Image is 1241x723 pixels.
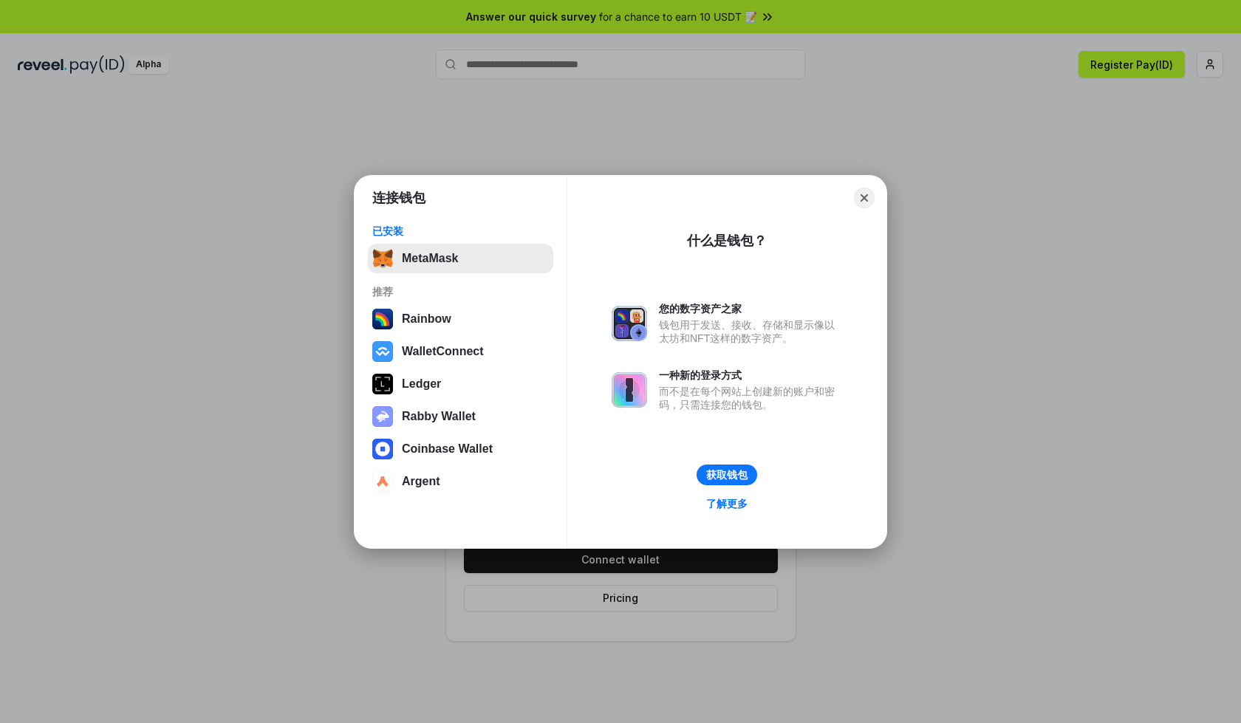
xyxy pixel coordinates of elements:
[697,494,756,513] a: 了解更多
[612,306,647,341] img: svg+xml,%3Csvg%20xmlns%3D%22http%3A%2F%2Fwww.w3.org%2F2000%2Fsvg%22%20fill%3D%22none%22%20viewBox...
[372,471,393,492] img: svg+xml,%3Csvg%20width%3D%2228%22%20height%3D%2228%22%20viewBox%3D%220%200%2028%2028%22%20fill%3D...
[372,248,393,269] img: svg+xml,%3Csvg%20fill%3D%22none%22%20height%3D%2233%22%20viewBox%3D%220%200%2035%2033%22%20width%...
[368,467,553,496] button: Argent
[372,406,393,427] img: svg+xml,%3Csvg%20xmlns%3D%22http%3A%2F%2Fwww.w3.org%2F2000%2Fsvg%22%20fill%3D%22none%22%20viewBox...
[368,244,553,273] button: MetaMask
[368,337,553,366] button: WalletConnect
[659,302,842,315] div: 您的数字资产之家
[402,410,476,423] div: Rabby Wallet
[368,369,553,399] button: Ledger
[612,372,647,408] img: svg+xml,%3Csvg%20xmlns%3D%22http%3A%2F%2Fwww.w3.org%2F2000%2Fsvg%22%20fill%3D%22none%22%20viewBox...
[402,312,451,326] div: Rainbow
[706,497,748,510] div: 了解更多
[402,377,441,391] div: Ledger
[402,252,458,265] div: MetaMask
[372,189,425,207] h1: 连接钱包
[372,309,393,329] img: svg+xml,%3Csvg%20width%3D%22120%22%20height%3D%22120%22%20viewBox%3D%220%200%20120%20120%22%20fil...
[402,345,484,358] div: WalletConnect
[402,475,440,488] div: Argent
[706,468,748,482] div: 获取钱包
[372,439,393,459] img: svg+xml,%3Csvg%20width%3D%2228%22%20height%3D%2228%22%20viewBox%3D%220%200%2028%2028%22%20fill%3D...
[368,434,553,464] button: Coinbase Wallet
[372,374,393,394] img: svg+xml,%3Csvg%20xmlns%3D%22http%3A%2F%2Fwww.w3.org%2F2000%2Fsvg%22%20width%3D%2228%22%20height%3...
[372,285,549,298] div: 推荐
[368,304,553,334] button: Rainbow
[372,225,549,238] div: 已安装
[659,385,842,411] div: 而不是在每个网站上创建新的账户和密码，只需连接您的钱包。
[372,341,393,362] img: svg+xml,%3Csvg%20width%3D%2228%22%20height%3D%2228%22%20viewBox%3D%220%200%2028%2028%22%20fill%3D...
[659,318,842,345] div: 钱包用于发送、接收、存储和显示像以太坊和NFT这样的数字资产。
[368,402,553,431] button: Rabby Wallet
[687,232,767,250] div: 什么是钱包？
[402,442,493,456] div: Coinbase Wallet
[697,465,757,485] button: 获取钱包
[854,188,875,208] button: Close
[659,369,842,382] div: 一种新的登录方式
